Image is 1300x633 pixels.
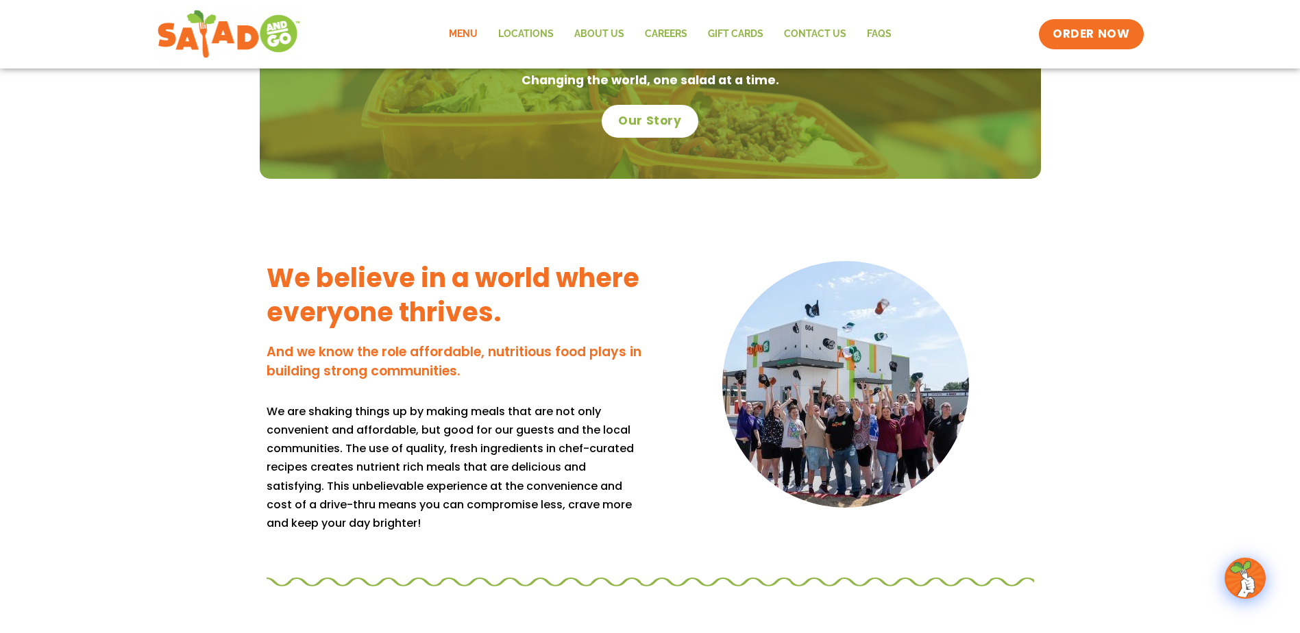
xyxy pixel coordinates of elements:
span: ORDER NOW [1053,26,1129,42]
p: We are shaking things up by making meals that are not only convenient and affordable, but good fo... [267,402,643,532]
nav: Menu [439,18,902,50]
img: new-SAG-logo-768×292 [157,7,302,62]
a: Contact Us [774,18,857,50]
img: DSC02078 copy [722,261,969,508]
a: Careers [635,18,698,50]
h3: We believe in a world where everyone thrives. [267,261,643,329]
img: wpChatIcon [1226,559,1264,597]
div: Page 2 [267,402,643,532]
a: FAQs [857,18,902,50]
a: ORDER NOW [1039,19,1143,49]
a: About Us [564,18,635,50]
span: Our Story [618,113,681,129]
a: Menu [439,18,488,50]
a: GIFT CARDS [698,18,774,50]
p: Changing the world, one salad at a time. [273,71,1027,91]
h4: And we know the role affordable, nutritious food plays in building strong communities. [267,343,643,382]
a: Locations [488,18,564,50]
a: Our Story [602,105,698,138]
